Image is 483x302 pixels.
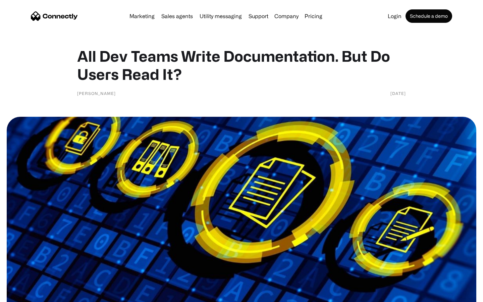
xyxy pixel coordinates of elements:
[385,13,404,19] a: Login
[77,47,406,83] h1: All Dev Teams Write Documentation. But Do Users Read It?
[246,13,271,19] a: Support
[159,13,196,19] a: Sales agents
[406,9,452,23] a: Schedule a demo
[274,11,299,21] div: Company
[77,90,116,97] div: [PERSON_NAME]
[127,13,157,19] a: Marketing
[390,90,406,97] div: [DATE]
[197,13,245,19] a: Utility messaging
[302,13,325,19] a: Pricing
[7,290,40,300] aside: Language selected: English
[13,290,40,300] ul: Language list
